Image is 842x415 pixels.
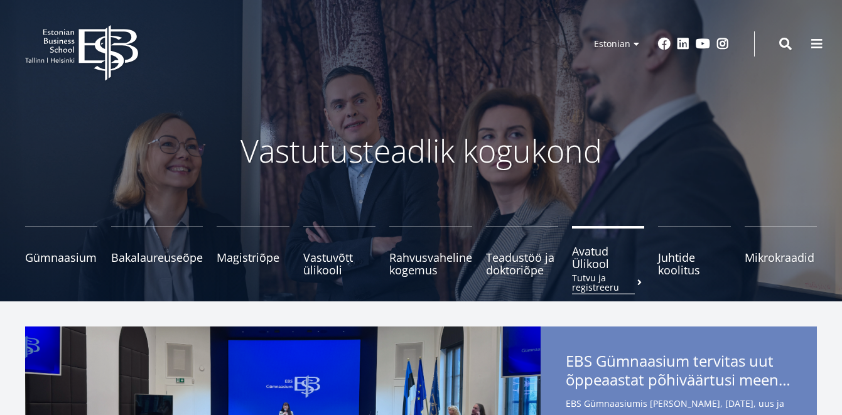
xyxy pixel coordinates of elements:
[25,226,97,276] a: Gümnaasium
[486,226,558,276] a: Teadustöö ja doktoriõpe
[572,273,644,292] small: Tutvu ja registreeru
[389,251,472,276] span: Rahvusvaheline kogemus
[566,352,792,393] span: EBS Gümnaasium tervitas uut
[217,226,289,276] a: Magistriõpe
[572,245,644,270] span: Avatud Ülikool
[217,251,289,264] span: Magistriõpe
[658,38,671,50] a: Facebook
[716,38,729,50] a: Instagram
[389,226,472,276] a: Rahvusvaheline kogemus
[303,226,375,276] a: Vastuvõtt ülikooli
[677,38,689,50] a: Linkedin
[745,251,817,264] span: Mikrokraadid
[572,226,644,276] a: Avatud ÜlikoolTutvu ja registreeru
[303,251,375,276] span: Vastuvõtt ülikooli
[25,251,97,264] span: Gümnaasium
[566,370,792,389] span: õppeaastat põhiväärtusi meenutades
[89,132,754,170] p: Vastutusteadlik kogukond
[658,226,730,276] a: Juhtide koolitus
[486,251,558,276] span: Teadustöö ja doktoriõpe
[696,38,710,50] a: Youtube
[745,226,817,276] a: Mikrokraadid
[111,226,203,276] a: Bakalaureuseõpe
[658,251,730,276] span: Juhtide koolitus
[111,251,203,264] span: Bakalaureuseõpe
